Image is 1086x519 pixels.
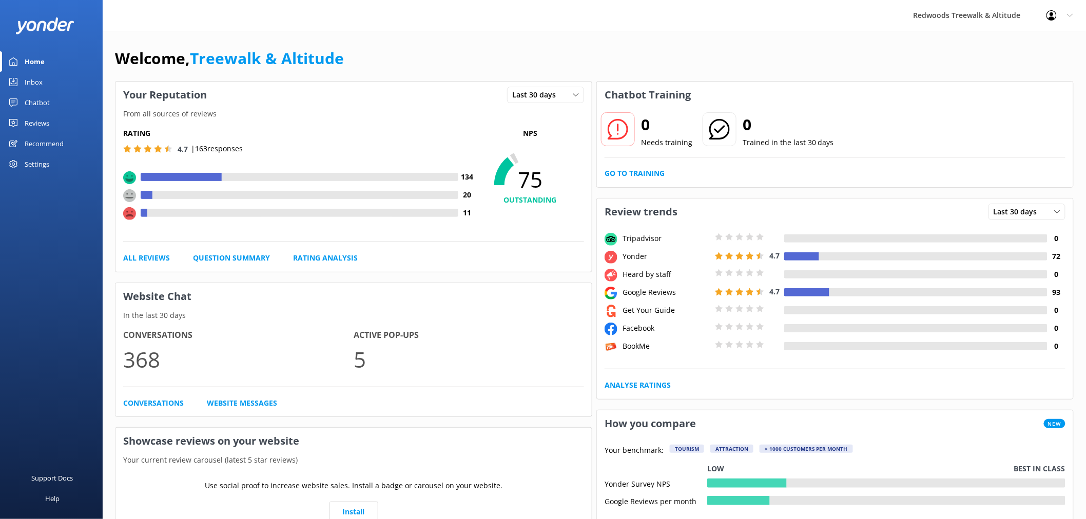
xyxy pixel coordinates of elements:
[123,342,354,376] p: 368
[1048,323,1065,334] h4: 0
[769,251,780,261] span: 4.7
[115,310,592,321] p: In the last 30 days
[115,283,592,310] h3: Website Chat
[1048,305,1065,316] h4: 0
[123,397,184,409] a: Conversations
[193,252,270,264] a: Question Summary
[641,137,692,148] p: Needs training
[293,252,358,264] a: Rating Analysis
[620,323,712,334] div: Facebook
[710,445,753,453] div: Attraction
[476,167,584,192] span: 75
[32,468,73,488] div: Support Docs
[670,445,704,453] div: Tourism
[123,329,354,342] h4: Conversations
[743,112,834,137] h2: 0
[1014,463,1065,474] p: Best in class
[458,171,476,183] h4: 134
[25,133,64,154] div: Recommend
[994,206,1043,217] span: Last 30 days
[25,92,50,113] div: Chatbot
[45,488,60,509] div: Help
[25,113,49,133] div: Reviews
[605,496,707,505] div: Google Reviews per month
[620,251,712,262] div: Yonder
[1048,287,1065,298] h4: 93
[458,207,476,218] h4: 11
[605,168,665,179] a: Go to Training
[25,154,49,174] div: Settings
[354,342,584,376] p: 5
[115,428,592,454] h3: Showcase reviews on your website
[476,194,584,206] h4: OUTSTANDING
[1048,341,1065,352] h4: 0
[605,445,664,457] p: Your benchmark:
[1044,419,1065,428] span: New
[620,269,712,280] div: Heard by staff
[512,89,562,101] span: Last 30 days
[207,397,277,409] a: Website Messages
[760,445,853,453] div: > 1000 customers per month
[458,189,476,201] h4: 20
[178,144,188,154] span: 4.7
[597,82,699,108] h3: Chatbot Training
[354,329,584,342] h4: Active Pop-ups
[25,51,45,72] div: Home
[1048,233,1065,244] h4: 0
[123,128,476,139] h5: Rating
[620,305,712,316] div: Get Your Guide
[620,341,712,352] div: BookMe
[597,410,704,437] h3: How you compare
[115,46,344,71] h1: Welcome,
[115,454,592,466] p: Your current review carousel (latest 5 star reviews)
[15,17,74,34] img: yonder-white-logo.png
[597,198,685,225] h3: Review trends
[1048,269,1065,280] h4: 0
[205,480,502,491] p: Use social proof to increase website sales. Install a badge or carousel on your website.
[743,137,834,148] p: Trained in the last 30 days
[190,48,344,69] a: Treewalk & Altitude
[115,82,215,108] h3: Your Reputation
[605,478,707,488] div: Yonder Survey NPS
[620,233,712,244] div: Tripadvisor
[115,108,592,119] p: From all sources of reviews
[476,128,584,139] p: NPS
[620,287,712,298] div: Google Reviews
[123,252,170,264] a: All Reviews
[769,287,780,296] span: 4.7
[707,463,724,474] p: Low
[605,380,671,391] a: Analyse Ratings
[1048,251,1065,262] h4: 72
[25,72,43,92] div: Inbox
[641,112,692,137] h2: 0
[191,143,243,154] p: | 163 responses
